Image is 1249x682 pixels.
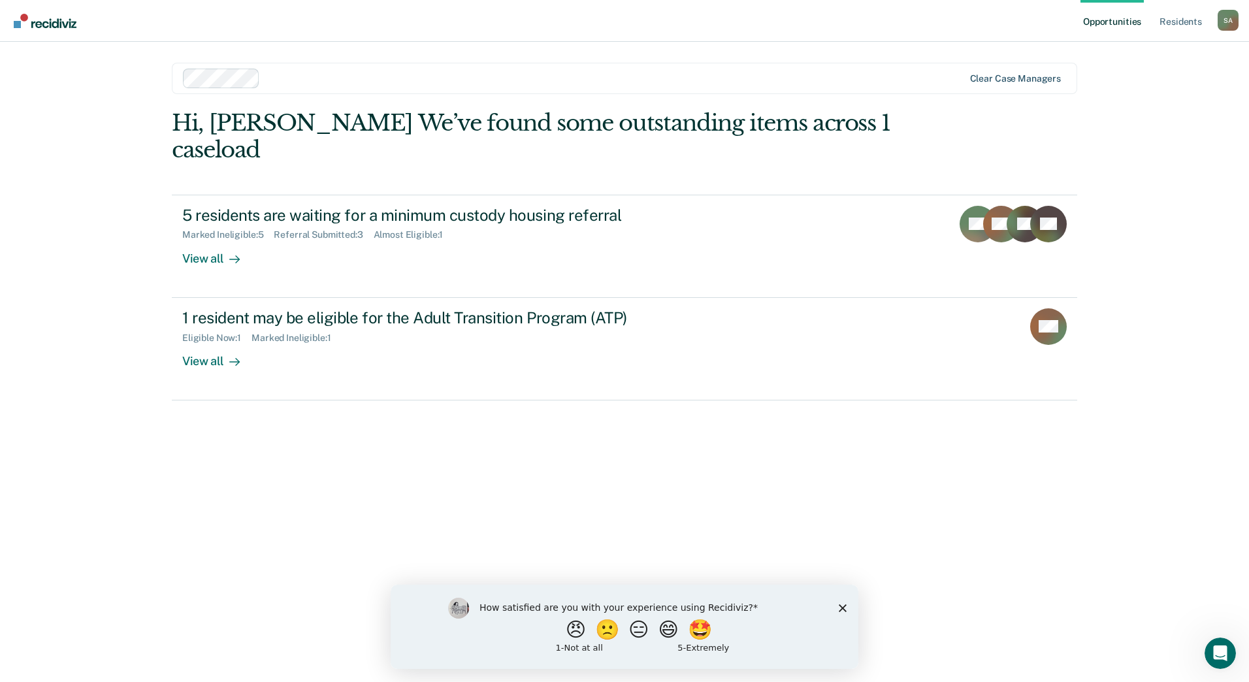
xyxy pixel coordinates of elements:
div: 5 residents are waiting for a minimum custody housing referral [182,206,641,225]
img: Recidiviz [14,14,76,28]
div: Almost Eligible : 1 [374,229,454,240]
div: View all [182,343,255,368]
div: Marked Ineligible : 5 [182,229,274,240]
div: Marked Ineligible : 1 [251,333,341,344]
div: Hi, [PERSON_NAME] We’ve found some outstanding items across 1 caseload [172,110,896,163]
iframe: Survey by Kim from Recidiviz [391,585,858,669]
div: 1 resident may be eligible for the Adult Transition Program (ATP) [182,308,641,327]
button: Profile dropdown button [1218,10,1239,31]
iframe: Intercom live chat [1205,638,1236,669]
a: 1 resident may be eligible for the Adult Transition Program (ATP)Eligible Now:1Marked Ineligible:... [172,298,1077,400]
div: View all [182,240,255,266]
a: 5 residents are waiting for a minimum custody housing referralMarked Ineligible:5Referral Submitt... [172,195,1077,298]
div: Eligible Now : 1 [182,333,251,344]
div: Clear case managers [970,73,1061,84]
div: S A [1218,10,1239,31]
div: Referral Submitted : 3 [274,229,373,240]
